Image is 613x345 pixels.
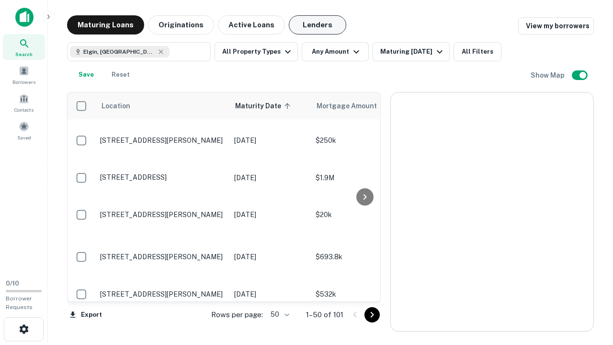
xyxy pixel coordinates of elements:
[100,173,225,182] p: [STREET_ADDRESS]
[14,106,34,114] span: Contacts
[71,65,102,84] button: Save your search to get updates of matches that match your search criteria.
[17,134,31,141] span: Saved
[454,42,501,61] button: All Filters
[316,252,411,262] p: $693.8k
[316,209,411,220] p: $20k
[518,17,594,34] a: View my borrowers
[3,62,45,88] a: Borrowers
[311,92,416,119] th: Mortgage Amount
[100,210,225,219] p: [STREET_ADDRESS][PERSON_NAME]
[364,307,380,322] button: Go to next page
[267,308,291,322] div: 50
[67,308,104,322] button: Export
[3,34,45,60] a: Search
[95,92,229,119] th: Location
[67,15,144,34] button: Maturing Loans
[234,135,306,146] p: [DATE]
[316,135,411,146] p: $250k
[302,42,369,61] button: Any Amount
[12,78,35,86] span: Borrowers
[531,70,566,80] h6: Show Map
[100,290,225,299] p: [STREET_ADDRESS][PERSON_NAME]
[234,209,306,220] p: [DATE]
[83,47,155,56] span: Elgin, [GEOGRAPHIC_DATA], [GEOGRAPHIC_DATA]
[306,309,343,321] p: 1–50 of 101
[317,100,389,112] span: Mortgage Amount
[101,100,130,112] span: Location
[289,15,346,34] button: Lenders
[215,42,298,61] button: All Property Types
[3,117,45,143] a: Saved
[211,309,263,321] p: Rows per page:
[380,46,445,57] div: Maturing [DATE]
[316,289,411,299] p: $532k
[235,100,294,112] span: Maturity Date
[373,42,450,61] button: Maturing [DATE]
[6,280,19,287] span: 0 / 10
[148,15,214,34] button: Originations
[234,289,306,299] p: [DATE]
[6,295,33,310] span: Borrower Requests
[234,252,306,262] p: [DATE]
[15,50,33,58] span: Search
[316,172,411,183] p: $1.9M
[218,15,285,34] button: Active Loans
[105,65,136,84] button: Reset
[100,136,225,145] p: [STREET_ADDRESS][PERSON_NAME]
[565,268,613,314] iframe: Chat Widget
[15,8,34,27] img: capitalize-icon.png
[229,92,311,119] th: Maturity Date
[3,90,45,115] a: Contacts
[234,172,306,183] p: [DATE]
[100,253,225,261] p: [STREET_ADDRESS][PERSON_NAME]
